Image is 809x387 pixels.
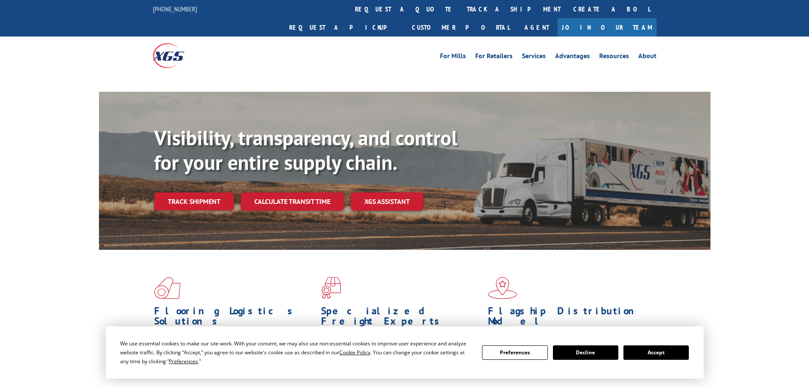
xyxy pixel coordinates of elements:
[154,306,315,331] h1: Flooring Logistics Solutions
[241,192,344,211] a: Calculate transit time
[516,18,558,37] a: Agent
[283,18,406,37] a: Request a pickup
[475,53,513,62] a: For Retailers
[482,345,547,360] button: Preferences
[488,277,517,299] img: xgs-icon-flagship-distribution-model-red
[154,192,234,210] a: Track shipment
[638,53,657,62] a: About
[558,18,657,37] a: Join Our Team
[321,277,341,299] img: xgs-icon-focused-on-flooring-red
[522,53,546,62] a: Services
[154,277,180,299] img: xgs-icon-total-supply-chain-intelligence-red
[555,53,590,62] a: Advantages
[553,345,618,360] button: Decline
[339,349,370,356] span: Cookie Policy
[169,358,198,365] span: Preferences
[599,53,629,62] a: Resources
[488,306,648,331] h1: Flagship Distribution Model
[154,124,457,175] b: Visibility, transparency, and control for your entire supply chain.
[623,345,689,360] button: Accept
[106,326,704,379] div: Cookie Consent Prompt
[351,192,423,211] a: XGS ASSISTANT
[153,5,197,13] a: [PHONE_NUMBER]
[120,339,472,366] div: We use essential cookies to make our site work. With your consent, we may also use non-essential ...
[440,53,466,62] a: For Mills
[406,18,516,37] a: Customer Portal
[321,306,482,331] h1: Specialized Freight Experts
